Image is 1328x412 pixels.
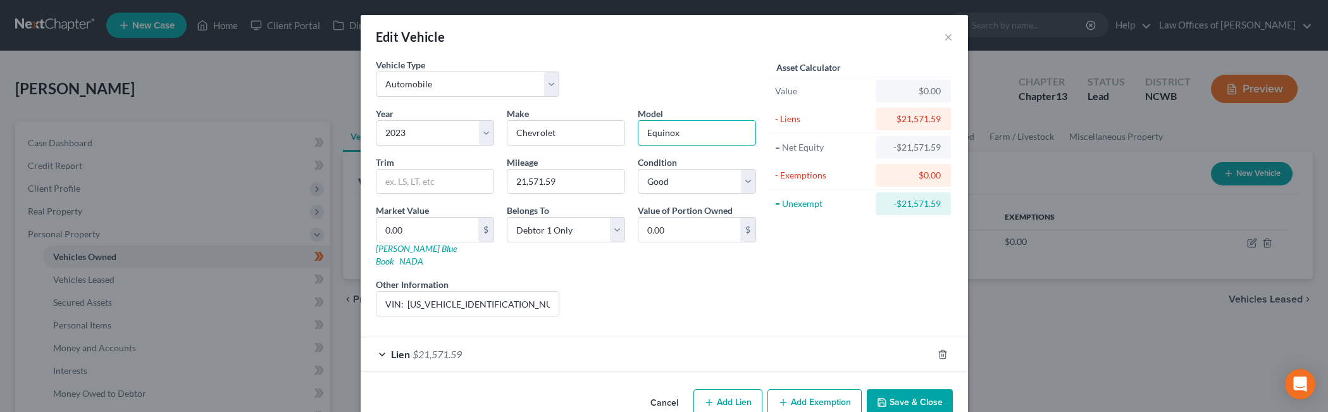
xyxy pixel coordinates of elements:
[507,170,624,194] input: --
[1285,369,1315,399] div: Open Intercom Messenger
[740,218,755,242] div: $
[638,204,733,217] label: Value of Portion Owned
[638,218,740,242] input: 0.00
[507,121,624,145] input: ex. Nissan
[775,113,871,125] div: - Liens
[507,108,529,119] span: Make
[638,156,677,169] label: Condition
[376,218,478,242] input: 0.00
[399,256,423,266] a: NADA
[886,85,941,97] div: $0.00
[376,28,445,46] div: Edit Vehicle
[886,113,941,125] div: $21,571.59
[638,121,755,145] input: ex. Altima
[376,243,457,266] a: [PERSON_NAME] Blue Book
[376,278,449,291] label: Other Information
[507,205,549,216] span: Belongs To
[391,348,410,360] span: Lien
[376,204,429,217] label: Market Value
[886,197,941,210] div: -$21,571.59
[376,170,493,194] input: ex. LS, LT, etc
[638,107,663,120] label: Model
[376,58,425,72] label: Vehicle Type
[507,156,538,169] label: Mileage
[775,85,871,97] div: Value
[376,107,394,120] label: Year
[478,218,493,242] div: $
[775,197,871,210] div: = Unexempt
[413,348,462,360] span: $21,571.59
[775,141,871,154] div: = Net Equity
[886,141,941,154] div: -$21,571.59
[775,169,871,182] div: - Exemptions
[944,29,953,44] button: ×
[886,169,941,182] div: $0.00
[776,61,841,74] label: Asset Calculator
[376,292,559,316] input: (optional)
[376,156,394,169] label: Trim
